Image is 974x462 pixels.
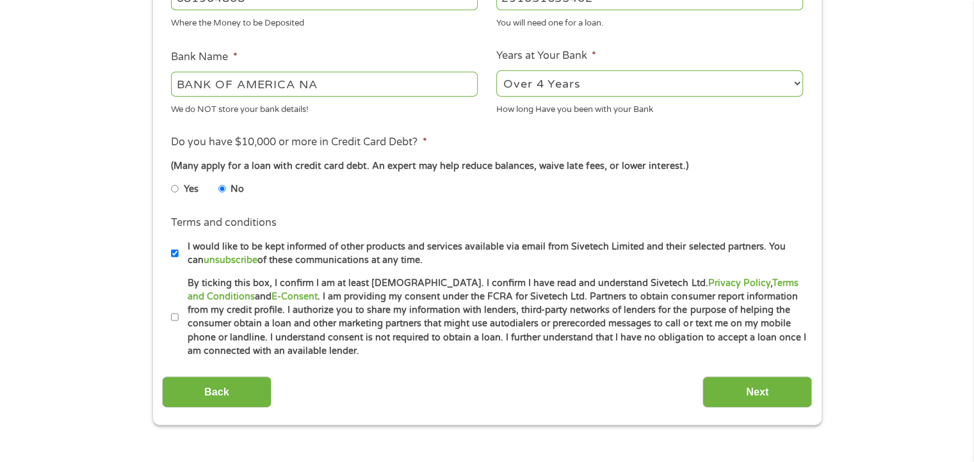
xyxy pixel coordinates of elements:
[171,216,277,230] label: Terms and conditions
[171,136,426,149] label: Do you have $10,000 or more in Credit Card Debt?
[231,182,244,196] label: No
[179,240,807,267] label: I would like to be kept informed of other products and services available via email from Sivetech...
[496,13,803,30] div: You will need one for a loan.
[204,255,257,266] a: unsubscribe
[171,99,478,116] div: We do NOT store your bank details!
[496,49,596,63] label: Years at Your Bank
[184,182,199,196] label: Yes
[162,376,272,408] input: Back
[171,13,478,30] div: Where the Money to be Deposited
[272,291,318,302] a: E-Consent
[179,276,807,358] label: By ticking this box, I confirm I am at least [DEMOGRAPHIC_DATA]. I confirm I have read and unders...
[171,159,802,173] div: (Many apply for a loan with credit card debt. An expert may help reduce balances, waive late fees...
[496,99,803,116] div: How long Have you been with your Bank
[708,278,770,289] a: Privacy Policy
[702,376,812,408] input: Next
[171,51,237,64] label: Bank Name
[188,278,798,302] a: Terms and Conditions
